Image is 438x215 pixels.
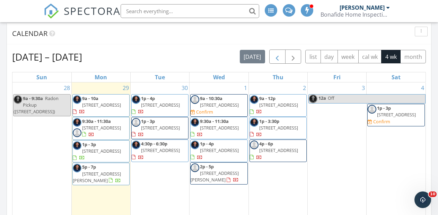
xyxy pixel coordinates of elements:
[73,95,81,104] img: _1110565_10x10.png
[35,72,49,82] a: Sunday
[318,95,326,103] span: 12a
[191,141,199,149] img: _1110565_10x10.png
[240,50,265,63] button: [DATE]
[328,95,334,101] span: Off
[191,163,239,183] a: 2p - 5p [STREET_ADDRESS][PERSON_NAME]
[212,72,226,82] a: Wednesday
[321,11,390,18] div: Bonafide Home Inspections
[259,141,273,147] span: 4p - 6p
[121,4,259,18] input: Search everything...
[338,50,359,63] button: week
[132,118,180,137] a: 1p - 3p [STREET_ADDRESS]
[190,140,247,162] a: 1p - 4p [STREET_ADDRESS]
[250,141,298,160] a: 4p - 6p [STREET_ADDRESS]
[141,147,180,153] span: [STREET_ADDRESS]
[191,95,199,104] img: default-user-f0147aede5fd5fa78ca7ade42f37bd4542148d508eef1c3d3ea960f66861d68b.jpg
[249,94,307,117] a: 9a - 12p [STREET_ADDRESS]
[250,118,259,127] img: _1110565_10x10.png
[360,82,366,93] a: Go to October 3, 2025
[132,141,180,160] a: 4:30p - 6:30p [STREET_ADDRESS]
[420,82,426,93] a: Go to October 4, 2025
[14,95,59,115] span: Radon Pickup ([STREET_ADDRESS])
[200,95,222,101] span: 9a - 10:30a
[190,94,247,117] a: 9a - 10:30a [STREET_ADDRESS] Confirm
[141,95,155,101] span: 1p - 4p
[200,95,239,108] a: 9a - 10:30a [STREET_ADDRESS]
[62,82,71,93] a: Go to September 28, 2025
[82,95,98,101] span: 9a - 10a
[259,125,298,131] span: [STREET_ADDRESS]
[259,118,279,124] span: 1p - 3:30p
[200,147,239,153] span: [STREET_ADDRESS]
[82,102,121,108] span: [STREET_ADDRESS]
[249,117,307,140] a: 1p - 3:30p [STREET_ADDRESS]
[180,82,189,93] a: Go to September 30, 2025
[381,50,401,63] button: 4 wk
[301,82,307,93] a: Go to October 2, 2025
[377,105,391,111] span: 1p - 3p
[285,50,301,64] button: Next
[73,164,121,183] a: 5p - 7p [STREET_ADDRESS][PERSON_NAME]
[72,117,130,140] a: 9:30a - 11:30a [STREET_ADDRESS]
[82,118,111,124] span: 9:30a - 11:30a
[332,72,342,82] a: Friday
[309,95,317,103] img: _1110565_10x10.png
[131,94,189,117] a: 1p - 4p [STREET_ADDRESS]
[191,141,239,160] a: 1p - 4p [STREET_ADDRESS]
[259,147,298,153] span: [STREET_ADDRESS]
[154,72,166,82] a: Tuesday
[368,118,390,125] a: Confirm
[250,118,298,137] a: 1p - 3:30p [STREET_ADDRESS]
[73,128,81,137] img: default-user-f0147aede5fd5fa78ca7ade42f37bd4542148d508eef1c3d3ea960f66861d68b.jpg
[367,104,425,126] a: 1p - 3p [STREET_ADDRESS] Confirm
[141,102,180,108] span: [STREET_ADDRESS]
[121,82,130,93] a: Go to September 29, 2025
[82,164,96,170] span: 5p - 7p
[269,50,286,64] button: Previous
[131,140,189,162] a: 4:30p - 6:30p [STREET_ADDRESS]
[132,141,140,149] img: _1110565_10x10.png
[340,4,385,11] div: [PERSON_NAME]
[271,72,285,82] a: Thursday
[73,141,121,161] a: 1p - 3p [STREET_ADDRESS]
[249,140,307,162] a: 4p - 6p [STREET_ADDRESS]
[191,170,239,183] span: [STREET_ADDRESS][PERSON_NAME]
[141,118,155,124] span: 1p - 3p
[250,95,259,104] img: _1110565_10x10.png
[64,3,121,18] span: SPECTORA
[12,29,47,38] span: Calendar
[72,140,130,163] a: 1p - 3p [STREET_ADDRESS]
[390,72,402,82] a: Saturday
[72,163,130,185] a: 5p - 7p [STREET_ADDRESS][PERSON_NAME]
[82,125,121,131] span: [STREET_ADDRESS]
[200,125,239,131] span: [STREET_ADDRESS]
[73,118,81,127] img: _1110565_10x10.png
[191,118,239,137] a: 9:30a - 11:30a [STREET_ADDRESS]
[200,141,214,147] span: 1p - 4p
[12,50,82,64] h2: [DATE] – [DATE]
[73,171,121,183] span: [STREET_ADDRESS][PERSON_NAME]
[196,109,213,115] div: Confirm
[400,50,426,63] button: month
[377,105,416,118] a: 1p - 3p [STREET_ADDRESS]
[191,109,213,115] a: Confirm
[82,148,121,154] span: [STREET_ADDRESS]
[200,163,214,170] span: 2p - 5p
[358,50,382,63] button: cal wk
[93,72,108,82] a: Monday
[321,50,338,63] button: day
[82,118,121,137] a: 9:30a - 11:30a [STREET_ADDRESS]
[373,119,390,124] div: Confirm
[191,118,199,127] img: _1110565_10x10.png
[73,95,121,115] a: 9a - 10a [STREET_ADDRESS]
[368,105,376,114] img: default-user-f0147aede5fd5fa78ca7ade42f37bd4542148d508eef1c3d3ea960f66861d68b.jpg
[44,9,121,24] a: SPECTORA
[191,163,199,172] img: default-user-f0147aede5fd5fa78ca7ade42f37bd4542148d508eef1c3d3ea960f66861d68b.jpg
[73,164,81,172] img: _1110565_10x10.png
[429,191,437,197] span: 10
[72,94,130,117] a: 9a - 10a [STREET_ADDRESS]
[14,95,22,104] img: _1110565_10x10.png
[200,118,229,124] span: 9:30a - 11:30a
[23,95,43,101] span: 9a - 9:30a
[414,191,431,208] iframe: Intercom live chat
